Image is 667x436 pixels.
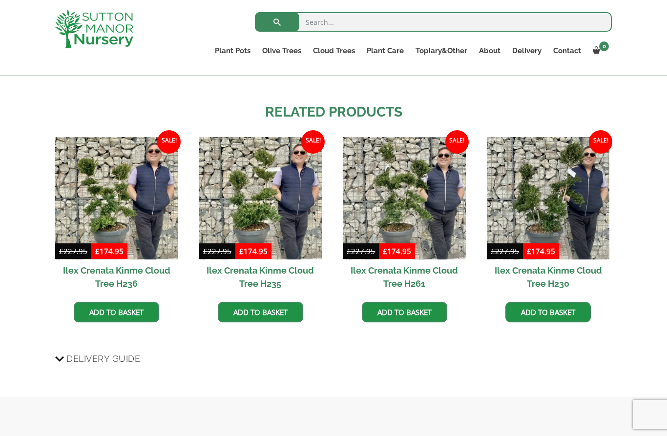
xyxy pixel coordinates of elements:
[307,44,361,58] a: Cloud Trees
[410,44,473,58] a: Topiary&Other
[255,12,612,32] input: Search...
[343,137,465,295] a: Sale! Ilex Crenata Kinme Cloud Tree H261
[487,259,609,295] h2: Ilex Crenata Kinme Cloud Tree H230
[55,259,178,295] h2: Ilex Crenata Kinme Cloud Tree H236
[491,246,495,256] span: £
[599,41,609,51] span: 0
[203,246,231,256] bdi: 227.95
[473,44,506,58] a: About
[256,44,307,58] a: Olive Trees
[55,137,178,259] img: Ilex Crenata Kinme Cloud Tree H236
[199,259,322,295] h2: Ilex Crenata Kinme Cloud Tree H235
[55,137,178,295] a: Sale! Ilex Crenata Kinme Cloud Tree H236
[209,44,256,58] a: Plant Pots
[218,302,303,322] a: Add to basket: “Ilex Crenata Kinme Cloud Tree H235”
[343,259,465,295] h2: Ilex Crenata Kinme Cloud Tree H261
[74,302,159,322] a: Add to basket: “Ilex Crenata Kinme Cloud Tree H236”
[587,44,612,58] a: 0
[527,246,531,256] span: £
[445,130,469,154] span: Sale!
[589,130,612,154] span: Sale!
[361,44,410,58] a: Plant Care
[527,246,555,256] bdi: 174.95
[199,137,322,259] img: Ilex Crenata Kinme Cloud Tree H235
[487,137,609,295] a: Sale! Ilex Crenata Kinme Cloud Tree H230
[347,246,351,256] span: £
[239,246,244,256] span: £
[343,137,465,259] img: Ilex Crenata Kinme Cloud Tree H261
[505,302,591,322] a: Add to basket: “Ilex Crenata Kinme Cloud Tree H230”
[301,130,325,154] span: Sale!
[59,246,63,256] span: £
[55,102,612,122] h2: Related products
[95,246,100,256] span: £
[487,137,609,259] img: Ilex Crenata Kinme Cloud Tree H230
[362,302,447,322] a: Add to basket: “Ilex Crenata Kinme Cloud Tree H261”
[95,246,124,256] bdi: 174.95
[203,246,208,256] span: £
[383,246,411,256] bdi: 174.95
[157,130,181,154] span: Sale!
[547,44,587,58] a: Contact
[55,10,133,48] img: logo
[239,246,268,256] bdi: 174.95
[66,350,140,368] span: Delivery Guide
[347,246,375,256] bdi: 227.95
[383,246,387,256] span: £
[59,246,87,256] bdi: 227.95
[199,137,322,295] a: Sale! Ilex Crenata Kinme Cloud Tree H235
[491,246,519,256] bdi: 227.95
[506,44,547,58] a: Delivery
